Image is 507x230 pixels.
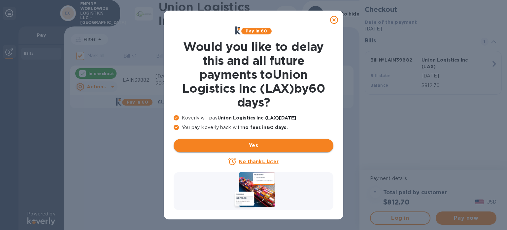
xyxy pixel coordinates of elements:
u: No thanks, later [239,159,278,164]
b: Union Logistics Inc (LAX) [DATE] [218,115,296,120]
span: Yes [179,142,328,150]
button: Yes [174,139,333,152]
p: You pay Koverly back with [174,124,333,131]
b: Pay in 60 [246,28,267,33]
p: Koverly will pay [174,115,333,121]
h1: Would you like to delay this and all future payments to Union Logistics Inc (LAX) by 60 days ? [174,40,333,109]
b: no fees in 60 days . [242,125,287,130]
